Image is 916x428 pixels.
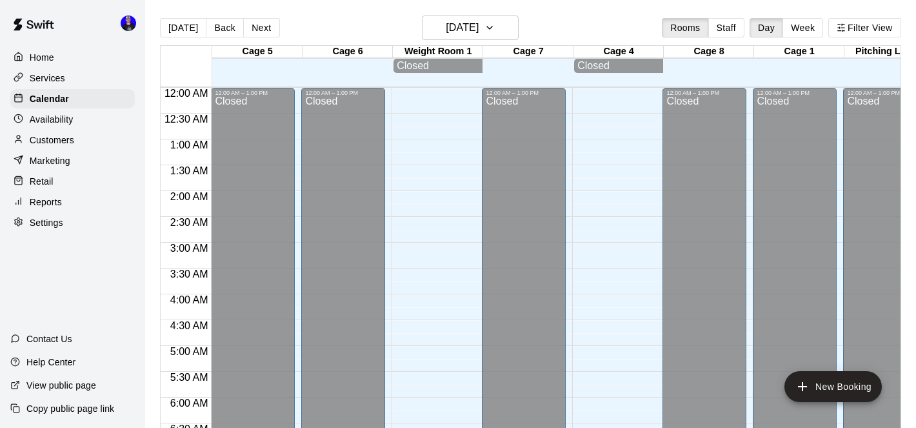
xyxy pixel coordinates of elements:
a: Customers [10,130,135,150]
span: 6:00 AM [167,398,212,409]
button: Staff [708,18,745,37]
p: Services [30,72,65,85]
div: 12:00 AM – 1:00 PM [215,90,291,96]
div: Cage 1 [754,46,844,58]
span: 4:30 AM [167,320,212,331]
a: Settings [10,213,135,232]
button: [DATE] [422,15,519,40]
a: Home [10,48,135,67]
p: Copy public page link [26,402,114,415]
div: Closed [397,60,479,72]
div: Weight Room 1 [393,46,483,58]
span: 2:00 AM [167,191,212,202]
p: Reports [30,196,62,209]
p: Help Center [26,356,75,369]
button: Day [750,18,783,37]
a: Marketing [10,151,135,170]
p: View public page [26,379,96,392]
img: Tyler LeClair [121,15,136,31]
span: 5:00 AM [167,346,212,357]
div: Cage 7 [483,46,573,58]
a: Calendar [10,89,135,108]
span: 5:30 AM [167,372,212,383]
a: Reports [10,192,135,212]
button: Next [243,18,279,37]
p: Availability [30,113,74,126]
span: 3:00 AM [167,243,212,254]
span: 3:30 AM [167,269,212,280]
button: Back [206,18,244,37]
div: Cage 8 [664,46,754,58]
p: Contact Us [26,332,72,345]
div: Closed [577,60,660,72]
div: Cage 5 [212,46,303,58]
div: Cage 6 [303,46,393,58]
p: Settings [30,216,63,229]
a: Services [10,68,135,88]
span: 1:00 AM [167,139,212,150]
h6: [DATE] [446,19,479,37]
div: 12:00 AM – 1:00 PM [757,90,833,96]
div: 12:00 AM – 1:00 PM [305,90,381,96]
button: [DATE] [160,18,206,37]
div: 12:00 AM – 1:00 PM [486,90,562,96]
div: Tyler LeClair [118,10,145,36]
span: 4:00 AM [167,294,212,305]
span: 2:30 AM [167,217,212,228]
p: Marketing [30,154,70,167]
button: Filter View [828,18,901,37]
p: Home [30,51,54,64]
div: 12:00 AM – 1:00 PM [666,90,742,96]
a: Retail [10,172,135,191]
span: 1:30 AM [167,165,212,176]
button: Week [782,18,823,37]
span: 12:30 AM [161,114,212,125]
button: add [784,371,882,402]
p: Retail [30,175,54,188]
a: Availability [10,110,135,129]
button: Rooms [662,18,708,37]
div: Cage 4 [573,46,664,58]
p: Calendar [30,92,69,105]
p: Customers [30,134,74,147]
span: 12:00 AM [161,88,212,99]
